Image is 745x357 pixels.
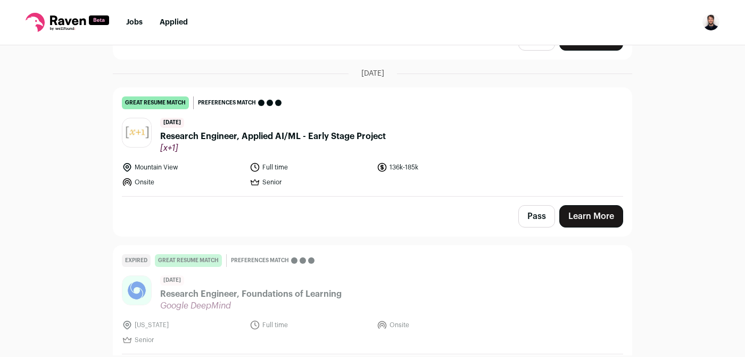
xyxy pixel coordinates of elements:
[702,14,719,31] img: 1137423-medium_jpg
[122,320,243,330] li: [US_STATE]
[250,320,371,330] li: Full time
[122,335,243,345] li: Senior
[160,143,386,153] span: [x+1]
[250,162,371,173] li: Full time
[122,162,243,173] li: Mountain View
[160,19,188,26] a: Applied
[250,177,371,188] li: Senior
[198,98,256,108] span: Preferences match
[559,205,623,228] a: Learn More
[231,255,289,266] span: Preferences match
[160,130,386,143] span: Research Engineer, Applied AI/ML - Early Stage Project
[361,68,384,79] span: [DATE]
[122,177,243,188] li: Onsite
[113,88,632,196] a: great resume match Preferences match [DATE] Research Engineer, Applied AI/ML - Early Stage Projec...
[122,125,151,141] img: 96368ae144acb0411fcd22cc952b99e1d0ce02b1602b1337a217f83ba5b36caf.jpg
[113,246,632,354] a: Expired great resume match Preferences match [DATE] Research Engineer, Foundations of Learning Go...
[126,19,143,26] a: Jobs
[155,254,222,267] div: great resume match
[122,254,151,267] div: Expired
[122,276,151,305] img: 9ee2107a0aa082fe00f721640c72c5b16d694b47298ecf183428425849aa8dc8.jpg
[518,205,555,228] button: Pass
[702,14,719,31] button: Open dropdown
[160,288,342,301] span: Research Engineer, Foundations of Learning
[377,162,498,173] li: 136k-185k
[160,275,184,286] span: [DATE]
[160,118,184,128] span: [DATE]
[160,301,342,311] span: Google DeepMind
[122,96,189,109] div: great resume match
[377,320,498,330] li: Onsite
